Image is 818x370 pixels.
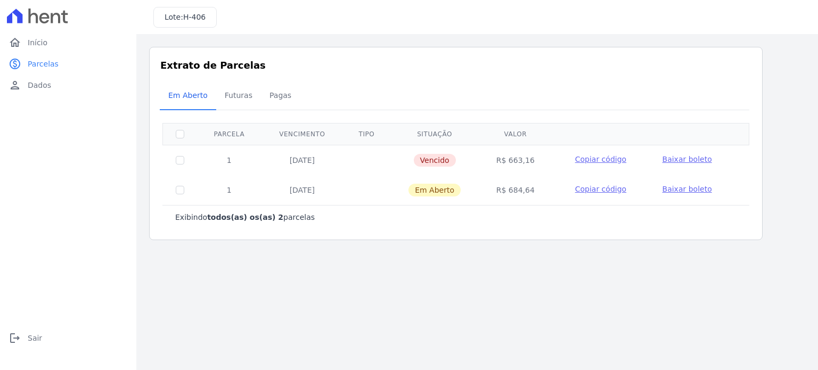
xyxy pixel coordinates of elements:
[9,57,21,70] i: paid
[261,145,343,175] td: [DATE]
[4,32,132,53] a: homeInício
[207,213,283,221] b: todos(as) os(as) 2
[197,175,261,205] td: 1
[4,75,132,96] a: personDados
[197,145,261,175] td: 1
[28,80,51,91] span: Dados
[28,333,42,343] span: Sair
[9,79,21,92] i: person
[28,37,47,48] span: Início
[165,12,206,23] h3: Lote:
[175,212,315,223] p: Exibindo parcelas
[261,175,343,205] td: [DATE]
[263,85,298,106] span: Pagas
[565,184,636,194] button: Copiar código
[216,83,261,110] a: Futuras
[9,332,21,344] i: logout
[662,184,712,194] a: Baixar boleto
[662,185,712,193] span: Baixar boleto
[479,145,552,175] td: R$ 663,16
[390,123,479,145] th: Situação
[261,123,343,145] th: Vencimento
[4,327,132,349] a: logoutSair
[662,154,712,165] a: Baixar boleto
[160,58,751,72] h3: Extrato de Parcelas
[414,154,456,167] span: Vencido
[9,36,21,49] i: home
[4,53,132,75] a: paidParcelas
[662,155,712,163] span: Baixar boleto
[575,155,626,163] span: Copiar código
[261,83,300,110] a: Pagas
[28,59,59,69] span: Parcelas
[162,85,214,106] span: Em Aberto
[408,184,461,196] span: Em Aberto
[479,175,552,205] td: R$ 684,64
[197,123,261,145] th: Parcela
[160,83,216,110] a: Em Aberto
[575,185,626,193] span: Copiar código
[565,154,636,165] button: Copiar código
[218,85,259,106] span: Futuras
[479,123,552,145] th: Valor
[183,13,206,21] span: H-406
[343,123,390,145] th: Tipo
